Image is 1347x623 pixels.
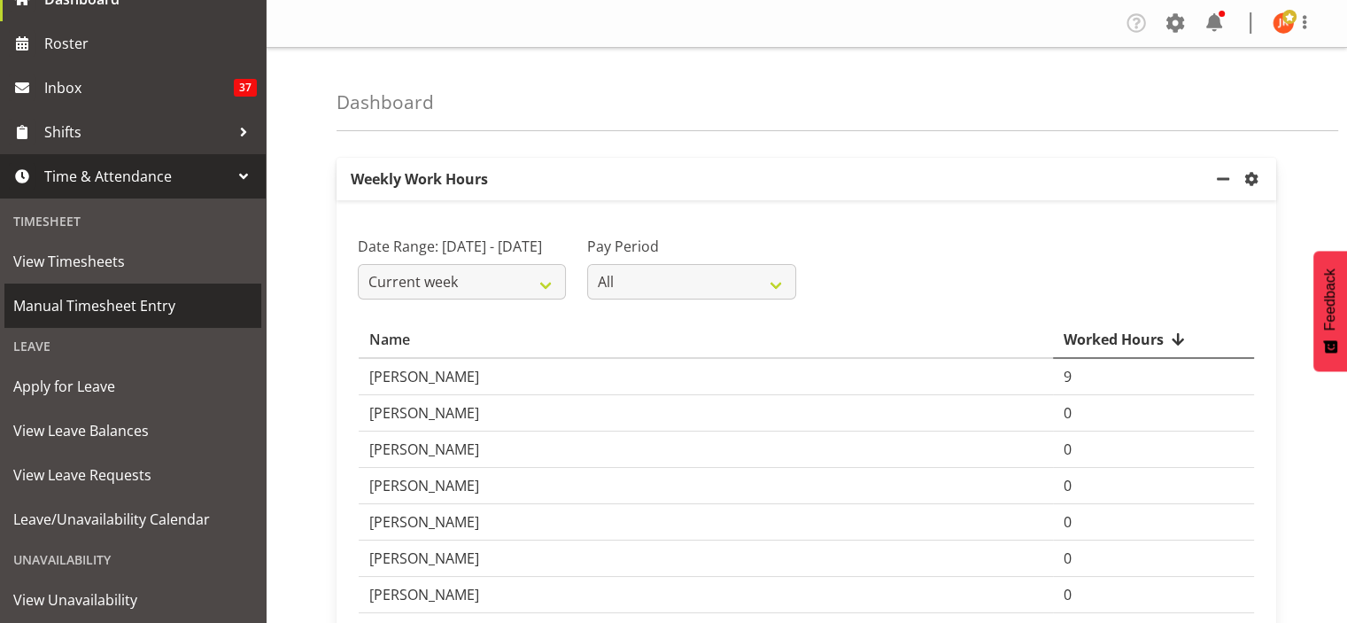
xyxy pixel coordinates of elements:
span: 0 [1064,549,1072,568]
div: Timesheet [4,203,261,239]
span: 0 [1064,440,1072,459]
span: 37 [234,79,257,97]
a: Apply for Leave [4,364,261,409]
button: Feedback - Show survey [1313,251,1347,371]
td: [PERSON_NAME] [359,359,1053,395]
span: Manual Timesheet Entry [13,292,252,319]
a: View Unavailability [4,578,261,622]
span: Inbox [44,74,234,101]
span: View Timesheets [13,248,252,275]
span: 0 [1064,476,1072,495]
label: Date Range: [DATE] - [DATE] [358,236,566,257]
a: Manual Timesheet Entry [4,284,261,328]
span: Shifts [44,119,230,145]
td: [PERSON_NAME] [359,541,1053,577]
span: Feedback [1322,269,1338,331]
td: [PERSON_NAME] [359,504,1053,541]
span: View Leave Requests [13,462,252,488]
a: Leave/Unavailability Calendar [4,497,261,541]
td: [PERSON_NAME] [359,577,1053,613]
span: 0 [1064,585,1072,604]
span: 0 [1064,512,1072,532]
span: Name [369,329,410,350]
p: Weekly Work Hours [337,158,1212,200]
span: Roster [44,30,257,57]
td: [PERSON_NAME] [359,432,1053,468]
span: Time & Attendance [44,163,230,190]
td: [PERSON_NAME] [359,395,1053,432]
span: Apply for Leave [13,373,252,400]
div: Leave [4,328,261,364]
a: settings [1241,168,1269,190]
a: View Timesheets [4,239,261,284]
span: Leave/Unavailability Calendar [13,506,252,533]
label: Pay Period [587,236,795,257]
a: View Leave Balances [4,409,261,453]
h4: Dashboard [337,92,434,113]
span: 0 [1064,403,1072,423]
a: minimize [1212,158,1241,200]
span: Worked Hours [1064,329,1164,350]
div: Unavailability [4,541,261,578]
span: 9 [1064,367,1072,386]
a: View Leave Requests [4,453,261,497]
td: [PERSON_NAME] [359,468,1053,504]
span: View Unavailability [13,587,252,613]
span: View Leave Balances [13,417,252,444]
img: joe-kalantakusuwan-kalantakusuwan8781.jpg [1273,12,1294,34]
